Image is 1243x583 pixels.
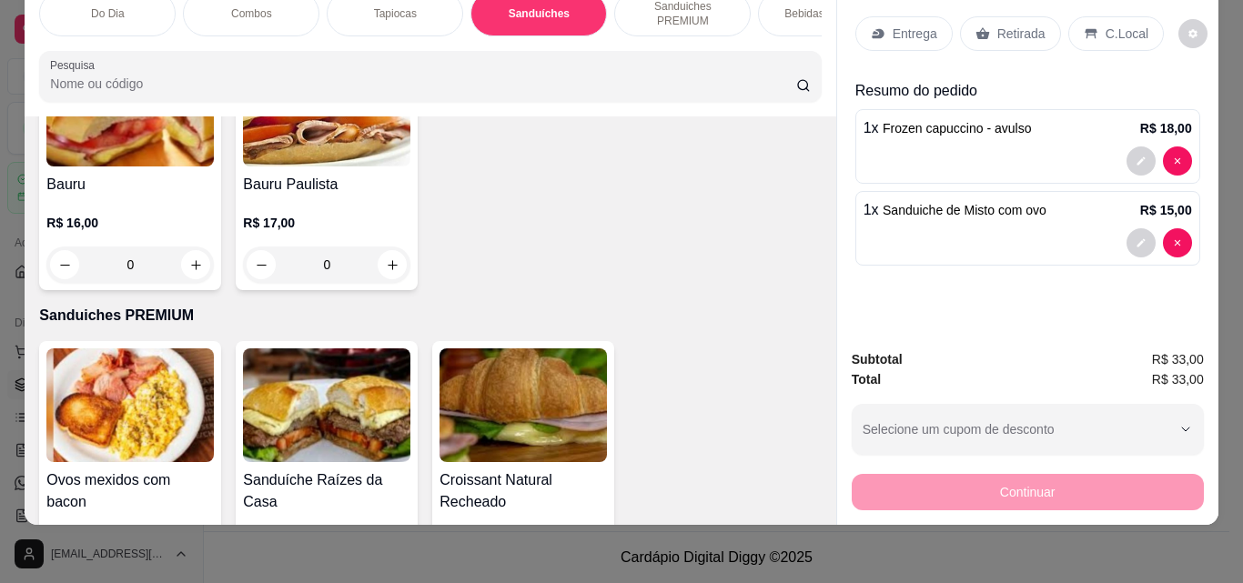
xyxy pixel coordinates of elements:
[855,80,1200,102] p: Resumo do pedido
[1163,228,1192,257] button: decrease-product-quantity
[39,305,821,327] p: Sanduiches PREMIUM
[46,174,214,196] h4: Bauru
[1163,146,1192,176] button: decrease-product-quantity
[1178,19,1208,48] button: decrease-product-quantity
[181,250,210,279] button: increase-product-quantity
[1152,349,1204,369] span: R$ 33,00
[864,199,1046,221] p: 1 x
[1140,119,1192,137] p: R$ 18,00
[440,348,607,462] img: product-image
[91,6,125,21] p: Do Dia
[1127,146,1156,176] button: decrease-product-quantity
[46,214,214,232] p: R$ 16,00
[893,25,937,43] p: Entrega
[883,121,1031,136] span: Frozen capuccino - avulso
[440,469,607,513] h4: Croissant Natural Recheado
[997,25,1046,43] p: Retirada
[50,57,101,73] label: Pesquisa
[852,372,881,387] strong: Total
[509,6,570,21] p: Sanduíches
[374,6,417,21] p: Tapiocas
[50,75,796,93] input: Pesquisa
[864,117,1032,139] p: 1 x
[243,348,410,462] img: product-image
[1127,228,1156,257] button: decrease-product-quantity
[243,469,410,513] h4: Sanduíche Raízes da Casa
[1140,201,1192,219] p: R$ 15,00
[46,348,214,462] img: product-image
[852,352,903,367] strong: Subtotal
[852,404,1204,455] button: Selecione um cupom de desconto
[50,250,79,279] button: decrease-product-quantity
[784,6,868,21] p: Bebidas Quentes
[1106,25,1148,43] p: C.Local
[1152,369,1204,389] span: R$ 33,00
[243,174,410,196] h4: Bauru Paulista
[883,203,1046,217] span: Sanduiche de Misto com ovo
[231,6,272,21] p: Combos
[243,214,410,232] p: R$ 17,00
[46,469,214,513] h4: Ovos mexidos com bacon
